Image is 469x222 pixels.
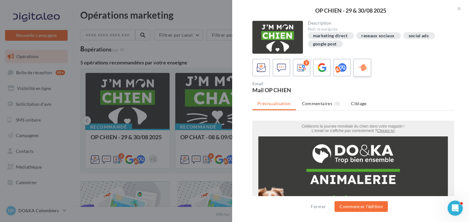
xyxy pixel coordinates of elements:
[12,22,189,68] img: logo_doka_Animalerie_Horizontal_fond_transparent-4.png
[71,75,130,85] strong: CÉLÉBRONS
[125,8,142,12] a: Cliquez-ici
[313,33,348,38] div: marketing direct
[302,100,332,107] span: Commentaires
[304,60,309,66] div: 2
[334,201,388,212] button: Commencer l'édition
[361,33,394,38] div: reseaux sociaux
[49,3,152,8] span: Célébrons la journée mondiale du chien dans votre magasin !
[448,201,463,216] iframe: Intercom live chat
[308,203,328,210] button: Fermer
[252,87,351,93] div: Mail OP CHIEN
[334,101,340,106] span: (0)
[351,101,366,106] span: Ciblage
[242,8,459,13] div: OP CHIEN - 29 & 30/08 2025
[308,27,449,32] div: Non renseignée
[252,81,351,86] div: Email
[308,21,449,25] div: Description
[313,42,337,46] div: google post
[408,33,429,38] div: social ads
[59,8,125,12] span: L'email ne s'affiche pas correctement ?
